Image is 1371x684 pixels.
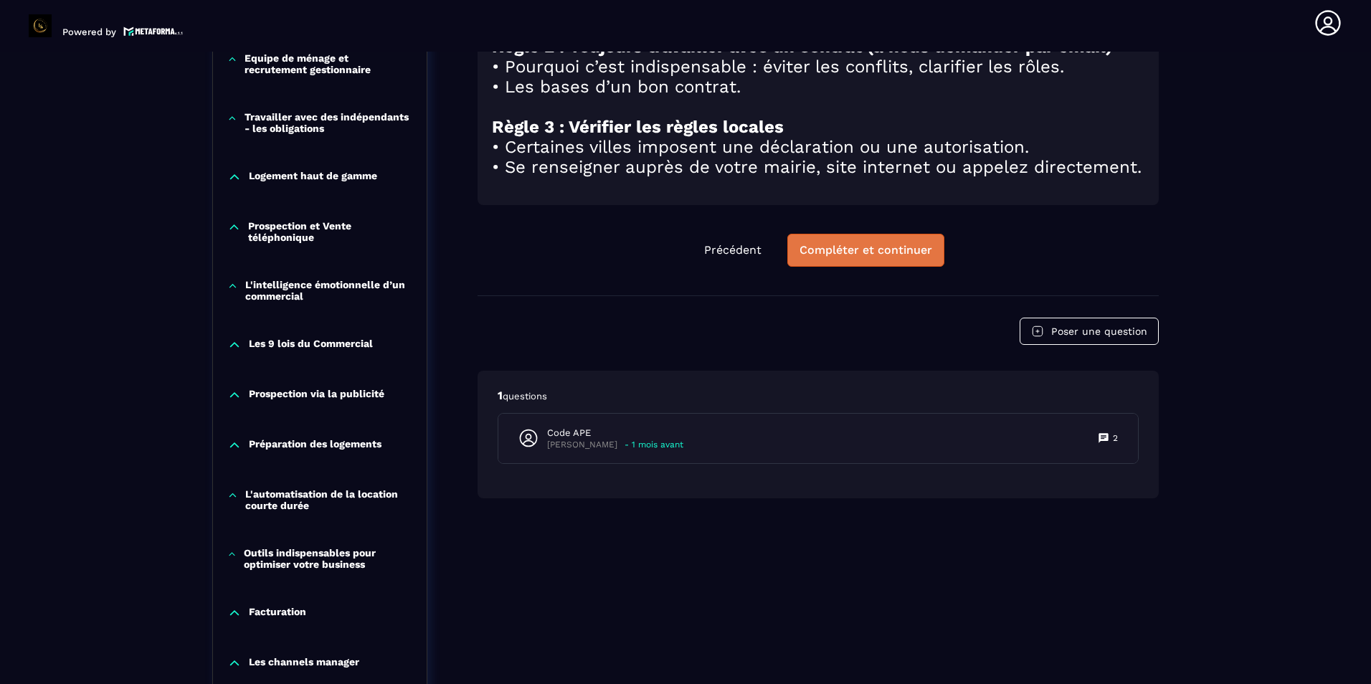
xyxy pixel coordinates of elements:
img: logo [123,25,184,37]
p: Préparation des logements [249,438,381,452]
p: Prospection via la publicité [249,388,384,402]
p: Logement haut de gamme [249,170,377,184]
p: Powered by [62,27,116,37]
button: Précédent [693,234,773,266]
p: 1 [498,388,1139,404]
p: Facturation [249,606,306,620]
p: L'automatisation de la location courte durée [245,488,412,511]
p: L'intelligence émotionnelle d’un commercial [245,279,412,302]
strong: Règle 3 : Vérifier les règles locales [492,117,784,137]
button: Compléter et continuer [787,234,944,267]
p: Equipe de ménage et recrutement gestionnaire [245,52,412,75]
p: Les 9 lois du Commercial [249,338,373,352]
p: Prospection et Vente téléphonique [248,220,412,243]
img: logo-branding [29,14,52,37]
p: Code APE [547,427,683,440]
p: [PERSON_NAME] [547,440,617,450]
h2: • Certaines villes imposent une déclaration ou une autorisation. [492,137,1144,157]
div: Compléter et continuer [800,243,932,257]
h2: • Les bases d’un bon contrat. [492,77,1144,97]
button: Poser une question [1020,318,1159,345]
p: 2 [1113,432,1118,444]
p: Outils indispensables pour optimiser votre business [244,547,412,570]
h2: • Pourquoi c’est indispensable : éviter les conflits, clarifier les rôles. [492,57,1144,77]
p: - 1 mois avant [625,440,683,450]
span: questions [503,391,547,402]
h2: • Se renseigner auprès de votre mairie, site internet ou appelez directement. [492,157,1144,177]
p: Les channels manager [249,656,359,670]
p: Travailler avec des indépendants - les obligations [245,111,412,134]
